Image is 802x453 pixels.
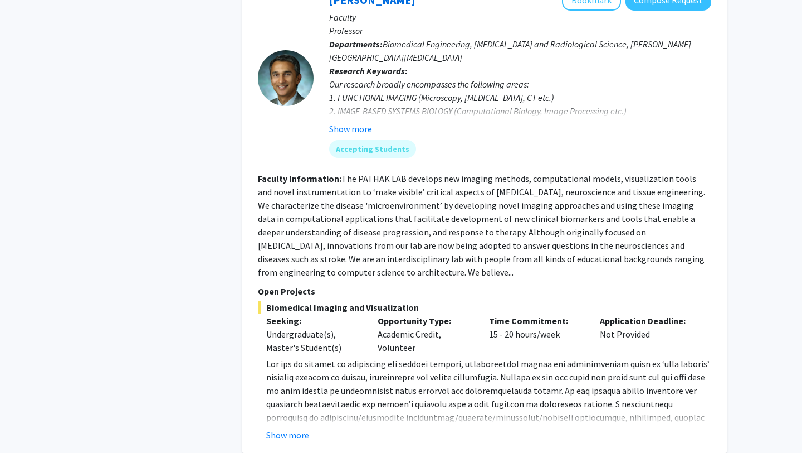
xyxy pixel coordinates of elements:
[329,65,408,76] b: Research Keywords:
[266,428,309,442] button: Show more
[378,314,472,327] p: Opportunity Type:
[591,314,703,354] div: Not Provided
[329,38,383,50] b: Departments:
[600,314,695,327] p: Application Deadline:
[329,78,711,144] div: Our research broadly encompasses the following areas: 1. FUNCTIONAL IMAGING (Microscopy, [MEDICAL...
[266,314,361,327] p: Seeking:
[329,122,372,136] button: Show more
[329,24,711,37] p: Professor
[481,314,592,354] div: 15 - 20 hours/week
[258,173,705,278] fg-read-more: The PATHAK LAB develops new imaging methods, computational models, visualization tools and novel ...
[258,285,711,298] p: Open Projects
[258,301,711,314] span: Biomedical Imaging and Visualization
[8,403,47,445] iframe: Chat
[329,38,691,63] span: Biomedical Engineering, [MEDICAL_DATA] and Radiological Science, [PERSON_NAME][GEOGRAPHIC_DATA][M...
[329,11,711,24] p: Faculty
[369,314,481,354] div: Academic Credit, Volunteer
[258,173,341,184] b: Faculty Information:
[266,327,361,354] div: Undergraduate(s), Master's Student(s)
[329,140,416,158] mat-chip: Accepting Students
[489,314,584,327] p: Time Commitment:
